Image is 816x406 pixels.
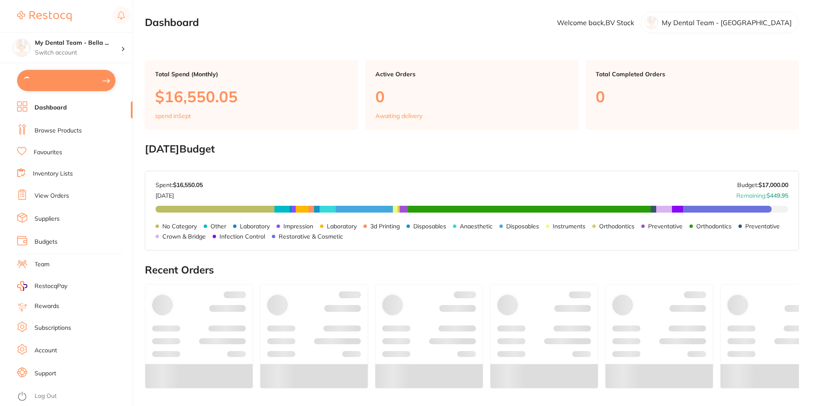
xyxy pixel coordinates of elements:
[162,233,206,240] p: Crown & Bridge
[375,71,568,78] p: Active Orders
[375,88,568,105] p: 0
[596,88,789,105] p: 0
[17,6,72,26] a: Restocq Logo
[557,19,634,26] p: Welcome back, BV Stock
[17,390,130,403] button: Log Out
[35,324,71,332] a: Subscriptions
[219,233,265,240] p: Infection Control
[210,223,226,230] p: Other
[585,60,799,130] a: Total Completed Orders0
[736,189,788,199] p: Remaining:
[35,260,49,269] a: Team
[35,282,67,291] span: RestocqPay
[145,17,199,29] h2: Dashboard
[162,223,197,230] p: No Category
[155,88,348,105] p: $16,550.05
[745,223,780,230] p: Preventative
[145,264,799,276] h2: Recent Orders
[375,112,422,119] p: Awaiting delivery
[327,223,357,230] p: Laboratory
[34,148,62,157] a: Favourites
[279,233,343,240] p: Restorative & Cosmetic
[553,223,585,230] p: Instruments
[35,369,56,378] a: Support
[145,143,799,155] h2: [DATE] Budget
[35,49,121,57] p: Switch account
[662,19,792,26] p: My Dental Team - [GEOGRAPHIC_DATA]
[506,223,539,230] p: Disposables
[696,223,732,230] p: Orthodontics
[145,60,358,130] a: Total Spend (Monthly)$16,550.05spend inSept
[413,223,446,230] p: Disposables
[35,392,57,400] a: Log Out
[156,181,203,188] p: Spent:
[648,223,683,230] p: Preventative
[173,181,203,189] strong: $16,550.05
[35,238,58,246] a: Budgets
[35,127,82,135] a: Browse Products
[35,39,121,47] h4: My Dental Team - Bella Vista
[17,11,72,21] img: Restocq Logo
[155,71,348,78] p: Total Spend (Monthly)
[240,223,270,230] p: Laboratory
[17,281,27,291] img: RestocqPay
[365,60,579,130] a: Active Orders0Awaiting delivery
[767,192,788,199] strong: $449.95
[13,39,30,56] img: My Dental Team - Bella Vista
[596,71,789,78] p: Total Completed Orders
[155,112,191,119] p: spend in Sept
[35,104,67,112] a: Dashboard
[758,181,788,189] strong: $17,000.00
[283,223,313,230] p: Impression
[17,281,67,291] a: RestocqPay
[35,346,57,355] a: Account
[599,223,634,230] p: Orthodontics
[33,170,73,178] a: Inventory Lists
[156,189,203,199] p: [DATE]
[370,223,400,230] p: 3d Printing
[737,181,788,188] p: Budget:
[35,192,69,200] a: View Orders
[460,223,493,230] p: Anaesthetic
[35,215,60,223] a: Suppliers
[35,302,59,311] a: Rewards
